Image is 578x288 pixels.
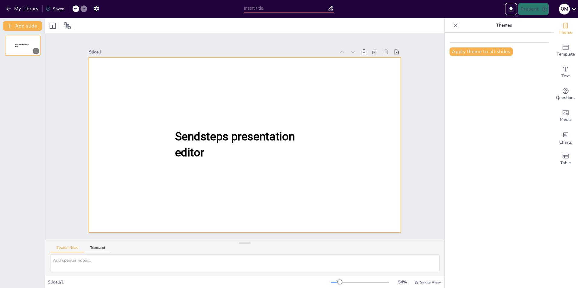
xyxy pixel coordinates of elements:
[554,18,578,40] div: Change the overall theme
[395,279,410,285] div: 54 %
[518,3,548,15] button: Present
[556,94,576,101] span: Questions
[559,4,570,14] div: O M
[3,21,42,31] button: Add slide
[560,160,571,166] span: Table
[89,49,335,55] div: Slide 1
[46,6,64,12] div: Saved
[460,18,547,33] p: Themes
[559,29,573,36] span: Theme
[244,4,328,13] input: Insert title
[15,44,28,47] span: Sendsteps presentation editor
[554,62,578,83] div: Add text boxes
[420,280,441,285] span: Single View
[554,105,578,127] div: Add images, graphics, shapes or video
[505,3,517,15] button: Export to PowerPoint
[84,246,111,252] button: Transcript
[554,83,578,105] div: Get real-time input from your audience
[557,51,575,58] span: Template
[48,21,57,30] div: Layout
[48,279,331,285] div: Slide 1 / 1
[5,36,41,56] div: 1
[560,116,572,123] span: Media
[50,246,84,252] button: Speaker Notes
[175,130,295,159] span: Sendsteps presentation editor
[450,47,513,56] button: Apply theme to all slides
[559,139,572,146] span: Charts
[554,149,578,170] div: Add a table
[561,73,570,79] span: Text
[64,22,71,29] span: Position
[554,40,578,62] div: Add ready made slides
[33,48,39,54] div: 1
[554,127,578,149] div: Add charts and graphs
[559,3,570,15] button: O M
[5,4,41,14] button: My Library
